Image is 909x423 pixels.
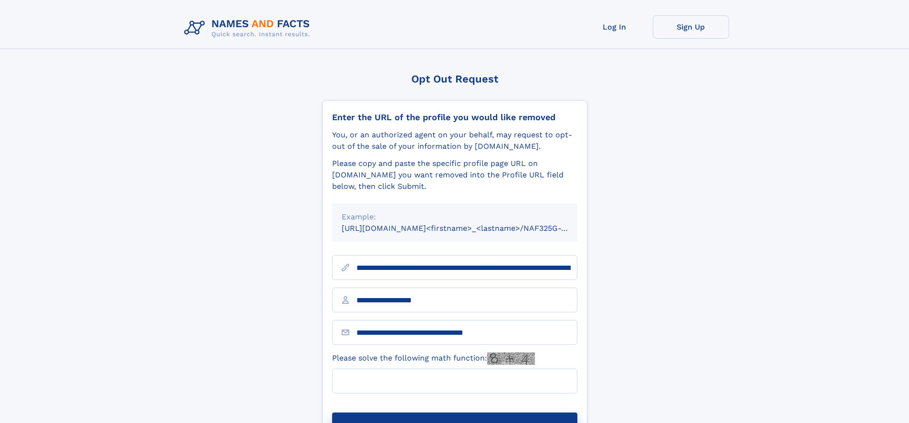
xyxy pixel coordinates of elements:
[332,352,535,365] label: Please solve the following math function:
[332,158,577,192] div: Please copy and paste the specific profile page URL on [DOMAIN_NAME] you want removed into the Pr...
[332,112,577,123] div: Enter the URL of the profile you would like removed
[332,129,577,152] div: You, or an authorized agent on your behalf, may request to opt-out of the sale of your informatio...
[576,15,653,39] a: Log In
[180,15,318,41] img: Logo Names and Facts
[342,224,596,233] small: [URL][DOMAIN_NAME]<firstname>_<lastname>/NAF325G-xxxxxxxx
[653,15,729,39] a: Sign Up
[342,211,568,223] div: Example:
[322,73,587,85] div: Opt Out Request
